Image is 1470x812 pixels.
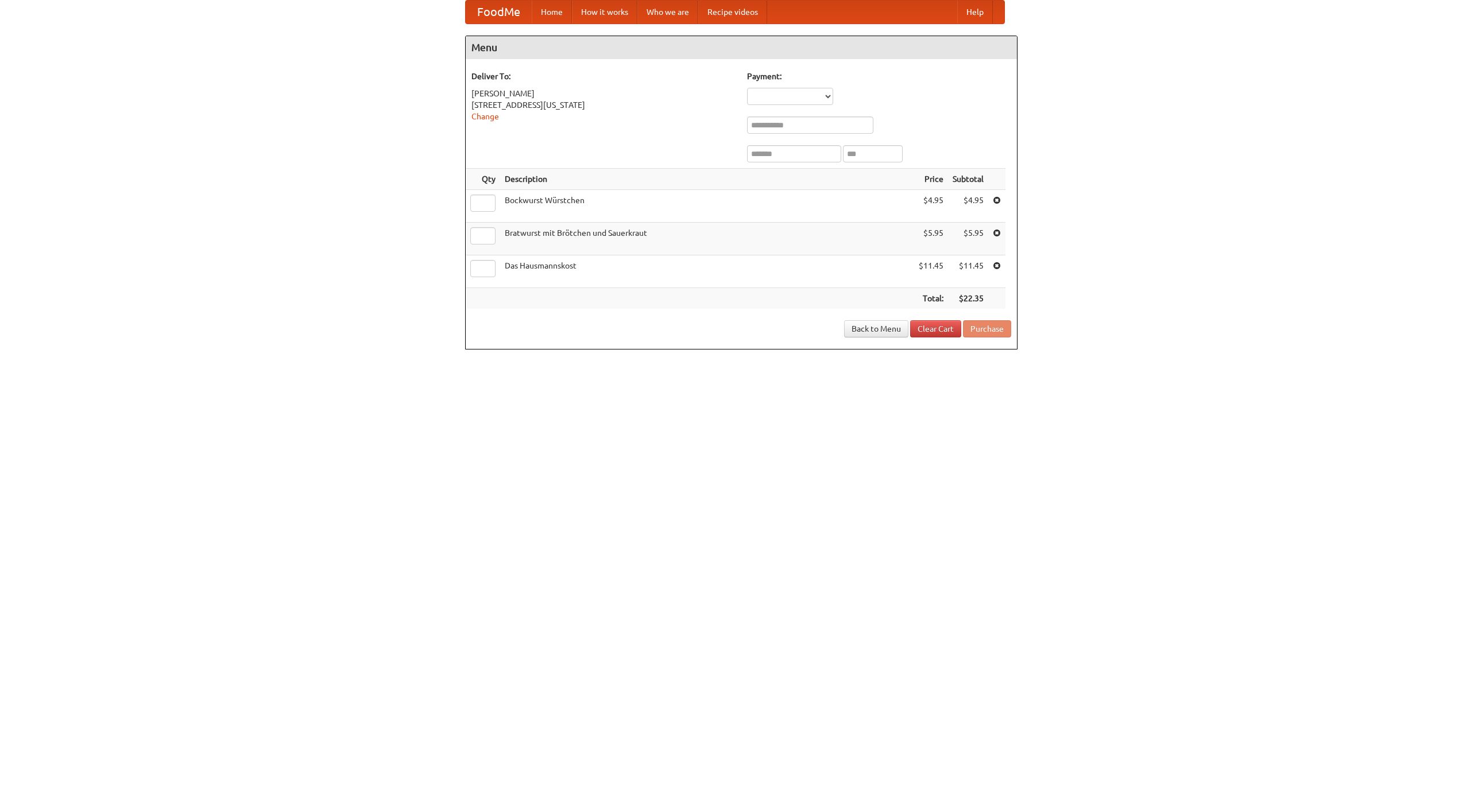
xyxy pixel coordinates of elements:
[948,255,988,288] td: $11.45
[948,288,988,309] th: $22.35
[914,190,948,223] td: $4.95
[471,99,736,111] div: [STREET_ADDRESS][US_STATE]
[500,255,914,288] td: Das Hausmannskost
[914,169,948,190] th: Price
[914,223,948,255] td: $5.95
[844,320,908,337] a: Back to Menu
[948,190,988,223] td: $4.95
[957,1,993,24] a: Help
[466,169,500,190] th: Qty
[500,190,914,223] td: Bockwurst Würstchen
[698,1,767,24] a: Recipe videos
[471,112,499,121] a: Change
[914,288,948,309] th: Total:
[471,88,736,99] div: [PERSON_NAME]
[532,1,572,24] a: Home
[466,1,532,24] a: FoodMe
[471,71,736,82] h5: Deliver To:
[466,36,1017,59] h4: Menu
[747,71,1011,82] h5: Payment:
[500,223,914,255] td: Bratwurst mit Brötchen und Sauerkraut
[948,169,988,190] th: Subtotal
[500,169,914,190] th: Description
[914,255,948,288] td: $11.45
[910,320,961,337] a: Clear Cart
[948,223,988,255] td: $5.95
[963,320,1011,337] button: Purchase
[637,1,698,24] a: Who we are
[572,1,637,24] a: How it works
